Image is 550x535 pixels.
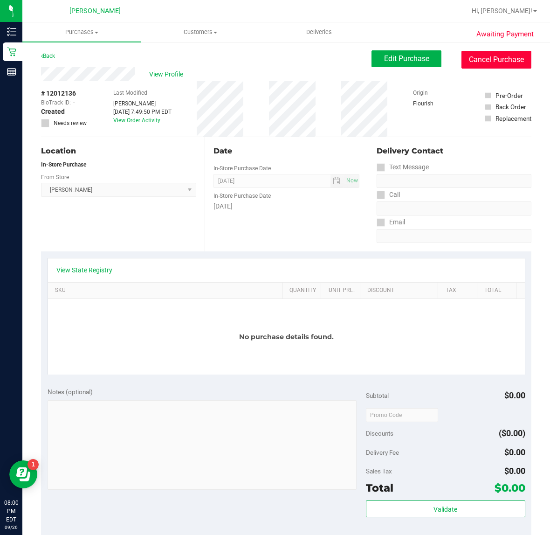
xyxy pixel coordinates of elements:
span: Purchases [22,28,141,36]
span: Deliveries [294,28,344,36]
div: [PERSON_NAME] [113,99,172,108]
div: Pre-Order [495,91,523,100]
label: In-Store Purchase Date [213,164,271,173]
iframe: Resource center [9,460,37,488]
button: Edit Purchase [371,50,441,67]
div: Delivery Contact [377,146,531,157]
span: Discounts [366,425,393,442]
label: From Store [41,173,69,181]
span: # 12012136 [41,89,76,98]
p: 09/26 [4,524,18,531]
button: Validate [366,500,525,517]
span: - [73,98,75,107]
span: Validate [433,506,457,513]
span: View Profile [149,69,186,79]
span: $0.00 [504,466,525,476]
label: Origin [413,89,428,97]
div: Replacement [495,114,531,123]
a: Discount [367,287,434,294]
span: Needs review [54,119,87,127]
label: Call [377,188,400,201]
div: Date [213,146,360,157]
input: Promo Code [366,408,438,422]
inline-svg: Inventory [7,27,16,36]
p: 08:00 PM EDT [4,499,18,524]
label: Text Message [377,160,429,174]
a: Total [484,287,512,294]
div: [DATE] 7:49:50 PM EDT [113,108,172,116]
span: $0.00 [495,481,525,494]
span: Subtotal [366,392,389,399]
a: Customers [141,22,260,42]
a: Back [41,53,55,59]
div: Back Order [495,102,526,111]
div: Flourish [413,99,460,108]
span: Total [366,481,393,494]
span: Hi, [PERSON_NAME]! [472,7,532,14]
span: Delivery Fee [366,449,399,456]
span: BioTrack ID: [41,98,71,107]
a: Unit Price [329,287,357,294]
span: [PERSON_NAME] [69,7,121,15]
strong: In-Store Purchase [41,161,86,168]
label: Last Modified [113,89,147,97]
button: Cancel Purchase [461,51,531,69]
label: In-Store Purchase Date [213,192,271,200]
span: Edit Purchase [384,54,429,63]
inline-svg: Reports [7,67,16,76]
span: Awaiting Payment [476,29,534,40]
iframe: Resource center unread badge [27,459,39,470]
span: ($0.00) [499,428,525,438]
a: Tax [446,287,474,294]
span: Notes (optional) [48,388,93,396]
input: Format: (999) 999-9999 [377,174,531,188]
span: Sales Tax [366,467,392,475]
a: SKU [55,287,278,294]
span: $0.00 [504,447,525,457]
input: Format: (999) 999-9999 [377,201,531,215]
inline-svg: Retail [7,47,16,56]
label: Email [377,215,405,229]
a: Purchases [22,22,141,42]
div: Location [41,146,196,157]
a: View Order Activity [113,117,160,124]
a: Deliveries [260,22,378,42]
span: Created [41,107,65,117]
a: Quantity [289,287,317,294]
div: [DATE] [213,201,360,211]
span: $0.00 [504,390,525,400]
span: Customers [142,28,260,36]
a: View State Registry [56,265,112,275]
div: No purchase details found. [48,299,525,375]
